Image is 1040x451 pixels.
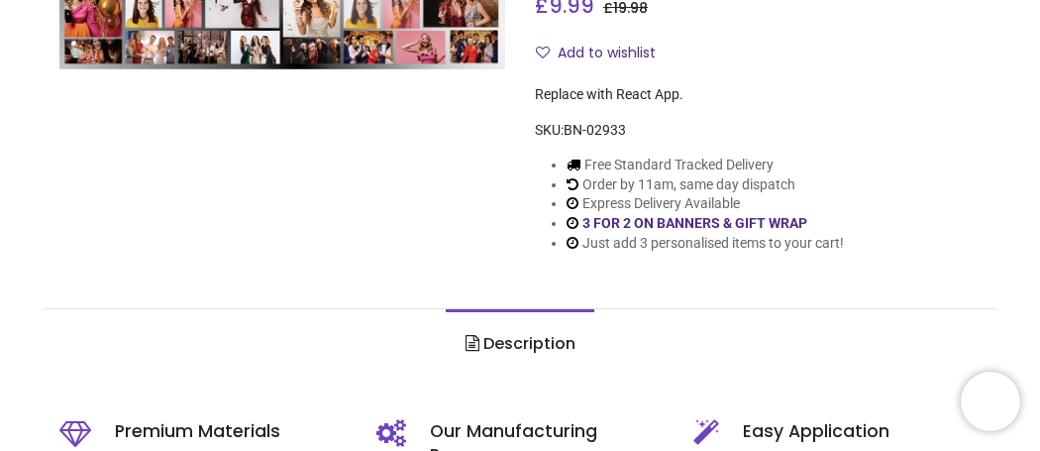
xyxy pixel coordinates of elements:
[535,85,981,105] div: Replace with React App.
[536,46,550,59] i: Add to wishlist
[564,122,626,138] span: BN-02933
[115,419,347,444] h5: Premium Materials
[743,419,981,444] h5: Easy Application
[582,215,807,231] a: 3 FOR 2 ON BANNERS & GIFT WRAP
[567,175,844,195] li: Order by 11am, same day dispatch
[446,309,593,379] a: Description
[961,372,1020,431] iframe: Brevo live chat
[567,156,844,175] li: Free Standard Tracked Delivery
[535,121,981,141] div: SKU:
[535,37,673,70] button: Add to wishlistAdd to wishlist
[567,234,844,254] li: Just add 3 personalised items to your cart!
[567,194,844,214] li: Express Delivery Available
